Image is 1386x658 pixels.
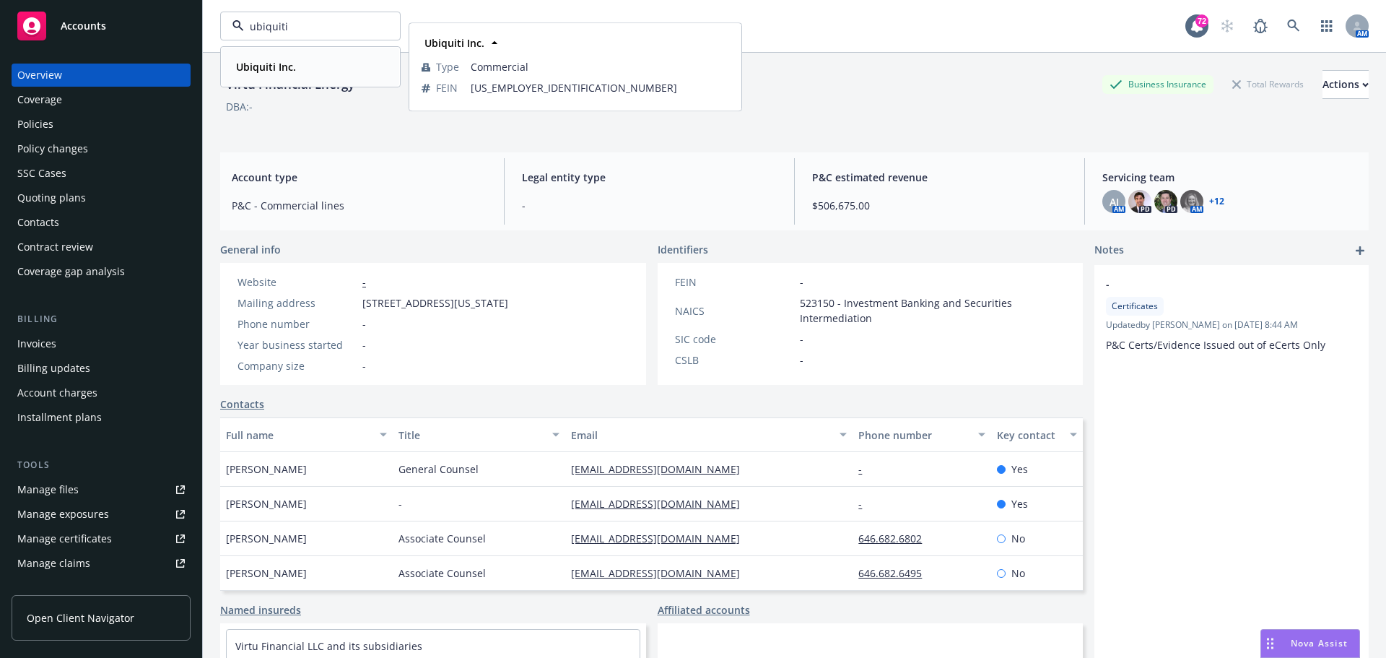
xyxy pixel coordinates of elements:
div: Manage exposures [17,503,109,526]
div: Quoting plans [17,186,86,209]
span: Certificates [1112,300,1158,313]
button: Nova Assist [1260,629,1360,658]
a: SSC Cases [12,162,191,185]
button: Actions [1322,70,1369,99]
a: +12 [1209,197,1224,206]
span: 523150 - Investment Banking and Securities Intermediation [800,295,1066,326]
button: Title [393,417,565,452]
div: Title [398,428,544,443]
span: - [362,316,366,332]
span: Account type [232,170,487,185]
span: Manage exposures [12,503,191,526]
a: Policy changes [12,137,191,160]
div: Contacts [17,211,59,234]
a: Search [1279,12,1308,40]
div: Coverage [17,88,62,111]
div: Total Rewards [1225,75,1311,93]
span: P&C estimated revenue [812,170,1067,185]
a: 646.682.6495 [858,566,933,580]
div: Manage certificates [17,527,112,550]
div: -CertificatesUpdatedby [PERSON_NAME] on [DATE] 8:44 AMP&C Certs/Evidence Issued out of eCerts Only [1094,265,1369,364]
a: Installment plans [12,406,191,429]
span: Yes [1011,462,1028,477]
a: Virtu Financial LLC and its subsidiaries [235,639,422,653]
span: - [398,496,402,511]
span: - [522,198,777,213]
span: [STREET_ADDRESS][US_STATE] [362,295,508,311]
a: Affiliated accounts [658,602,750,618]
a: Policies [12,113,191,136]
div: Manage BORs [17,576,85,599]
a: Report a Bug [1246,12,1275,40]
span: - [800,352,803,368]
input: Filter by keyword [244,19,371,34]
div: FEIN [675,274,794,290]
span: Nova Assist [1291,637,1348,649]
span: Notes [1094,242,1124,259]
a: - [858,462,873,476]
div: Key contact [997,428,1061,443]
a: [EMAIL_ADDRESS][DOMAIN_NAME] [571,462,751,476]
a: - [362,275,366,289]
strong: Ubiquiti Inc. [424,36,484,50]
div: Company size [237,358,357,373]
span: Associate Counsel [398,531,486,546]
div: CSLB [675,352,794,368]
div: SSC Cases [17,162,66,185]
span: AJ [1110,194,1119,209]
span: Associate Counsel [398,566,486,581]
div: Tools [12,458,191,472]
span: Open Client Navigator [27,610,134,625]
div: SIC code [675,332,794,347]
button: Email [565,417,853,452]
span: General Counsel [398,462,479,477]
div: Actions [1322,71,1369,98]
span: - [1106,277,1320,292]
img: photo [1180,190,1203,213]
span: FEIN [436,80,458,95]
div: Coverage gap analysis [17,260,125,283]
div: Billing updates [17,357,90,380]
a: Manage BORs [12,576,191,599]
a: Contract review [12,235,191,259]
span: - [362,358,366,373]
a: [EMAIL_ADDRESS][DOMAIN_NAME] [571,497,751,511]
a: Accounts [12,6,191,46]
div: Manage files [17,478,79,501]
a: Billing updates [12,357,191,380]
a: add [1351,242,1369,259]
a: Contacts [12,211,191,234]
span: Updated by [PERSON_NAME] on [DATE] 8:44 AM [1106,319,1357,332]
span: - [800,274,803,290]
img: photo [1128,190,1151,213]
strong: Ubiquiti Inc. [236,60,296,74]
span: No [1011,566,1025,581]
div: Phone number [237,316,357,332]
div: Policies [17,113,53,136]
a: Named insureds [220,602,301,618]
div: Website [237,274,357,290]
a: Manage certificates [12,527,191,550]
span: Identifiers [658,242,708,257]
span: [US_EMPLOYER_IDENTIFICATION_NUMBER] [471,80,729,95]
span: [PERSON_NAME] [226,566,307,581]
a: Invoices [12,332,191,355]
a: Coverage gap analysis [12,260,191,283]
div: Phone number [858,428,969,443]
span: $506,675.00 [812,198,1067,213]
div: Mailing address [237,295,357,311]
div: Policy changes [17,137,88,160]
span: Legal entity type [522,170,777,185]
a: Overview [12,64,191,87]
div: Contract review [17,235,93,259]
div: Manage claims [17,552,90,575]
div: DBA: - [226,99,253,114]
a: Manage files [12,478,191,501]
a: Contacts [220,397,264,412]
div: Invoices [17,332,56,355]
div: Year business started [237,337,357,352]
a: [EMAIL_ADDRESS][DOMAIN_NAME] [571,566,751,580]
button: Full name [220,417,393,452]
a: Start snowing [1213,12,1242,40]
span: - [362,337,366,352]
